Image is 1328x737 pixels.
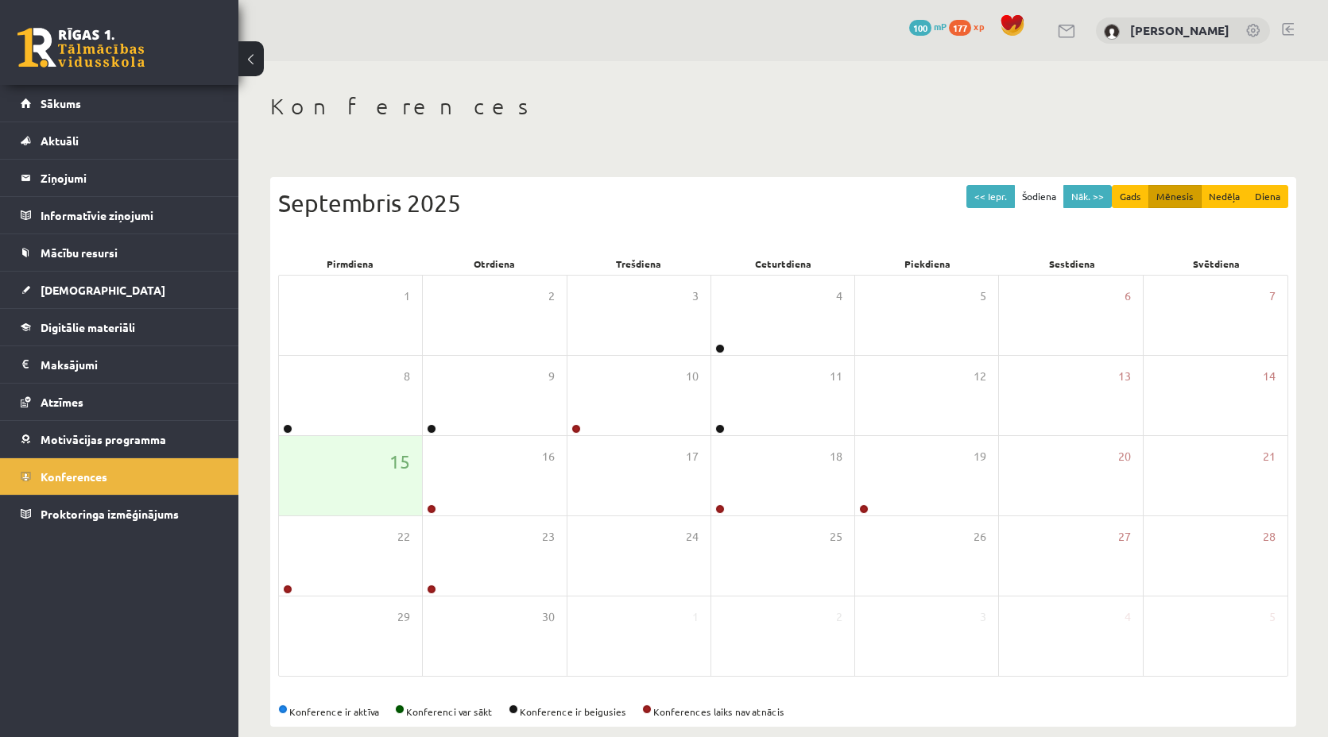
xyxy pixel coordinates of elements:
a: Konferences [21,458,219,495]
span: mP [934,20,947,33]
span: 24 [686,528,699,546]
span: 6 [1125,287,1131,305]
h1: Konferences [270,93,1296,120]
a: [DEMOGRAPHIC_DATA] [21,272,219,308]
span: xp [974,20,984,33]
span: 15 [389,448,410,475]
div: Otrdiena [423,253,567,275]
span: 3 [980,608,986,626]
div: Ceturtdiena [711,253,856,275]
a: Proktoringa izmēģinājums [21,496,219,532]
span: Atzīmes [41,395,83,409]
span: 10 [686,368,699,385]
button: Diena [1247,185,1288,208]
div: Svētdiena [1144,253,1288,275]
span: 1 [692,608,699,626]
span: Mācību resursi [41,245,118,260]
span: 30 [542,608,555,626]
a: 177 xp [949,20,992,33]
span: 100 [909,20,931,36]
span: 1 [404,287,410,305]
span: 4 [836,287,842,305]
span: Motivācijas programma [41,432,166,446]
div: Septembris 2025 [278,185,1288,221]
span: 9 [548,368,555,385]
a: Atzīmes [21,384,219,420]
span: 11 [830,368,842,385]
span: [DEMOGRAPHIC_DATA] [41,283,165,297]
button: Šodiena [1014,185,1064,208]
span: 16 [542,448,555,465]
a: Aktuāli [21,122,219,159]
span: Aktuāli [41,133,79,148]
a: Sākums [21,85,219,122]
span: Proktoringa izmēģinājums [41,507,179,521]
button: << Iepr. [966,185,1015,208]
legend: Informatīvie ziņojumi [41,197,219,233]
span: 21 [1263,448,1276,465]
span: 17 [686,448,699,465]
span: 23 [542,528,555,546]
span: 14 [1263,368,1276,385]
a: Ziņojumi [21,160,219,196]
img: Estere Apaļka [1104,24,1120,40]
span: 2 [548,287,555,305]
span: 25 [830,528,842,546]
span: 19 [974,448,986,465]
span: 12 [974,368,986,385]
span: 26 [974,528,986,546]
span: Konferences [41,469,107,484]
a: 100 mP [909,20,947,33]
div: Sestdiena [1000,253,1144,275]
button: Nedēļa [1201,185,1248,208]
button: Gads [1112,185,1149,208]
a: Motivācijas programma [21,421,219,457]
span: 4 [1125,608,1131,626]
span: 177 [949,20,971,36]
a: Informatīvie ziņojumi [21,197,219,233]
div: Pirmdiena [278,253,423,275]
span: 5 [980,287,986,305]
a: [PERSON_NAME] [1130,22,1229,38]
a: Rīgas 1. Tālmācības vidusskola [17,28,145,68]
span: 20 [1118,448,1131,465]
span: Digitālie materiāli [41,320,135,334]
span: Sākums [41,96,81,110]
span: 28 [1263,528,1276,546]
div: Konference ir aktīva Konferenci var sākt Konference ir beigusies Konferences laiks nav atnācis [278,704,1288,719]
span: 5 [1269,608,1276,626]
div: Trešdiena [567,253,711,275]
span: 27 [1118,528,1131,546]
a: Digitālie materiāli [21,309,219,345]
button: Mēnesis [1148,185,1202,208]
a: Maksājumi [21,346,219,383]
span: 3 [692,287,699,305]
span: 8 [404,368,410,385]
span: 18 [830,448,842,465]
div: Piekdiena [855,253,1000,275]
legend: Ziņojumi [41,160,219,196]
span: 7 [1269,287,1276,305]
a: Mācību resursi [21,234,219,271]
span: 29 [397,608,410,626]
span: 13 [1118,368,1131,385]
span: 2 [836,608,842,626]
button: Nāk. >> [1063,185,1112,208]
legend: Maksājumi [41,346,219,383]
span: 22 [397,528,410,546]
